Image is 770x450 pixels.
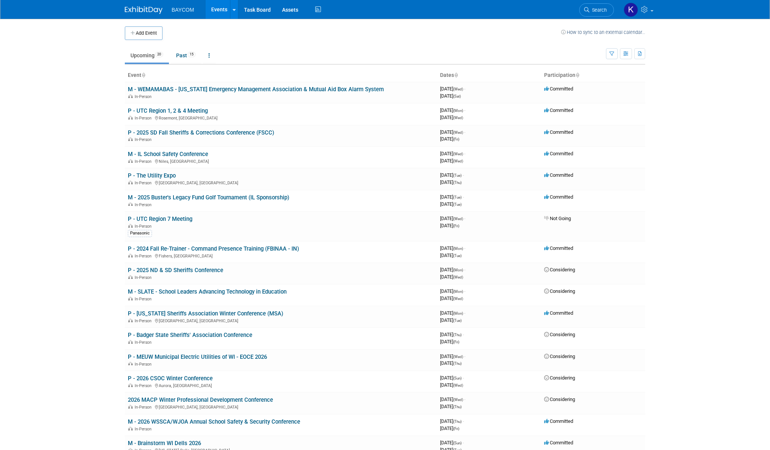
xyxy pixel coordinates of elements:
span: Committed [544,245,573,251]
span: [DATE] [440,382,463,388]
a: Past15 [170,48,201,63]
span: Committed [544,129,573,135]
span: [DATE] [440,115,463,120]
a: P - [US_STATE] Sheriffs Association Winter Conference (MSA) [128,310,283,317]
span: In-Person [135,202,154,207]
a: 2026 MACP Winter Professional Development Conference [128,396,273,403]
div: Fishers, [GEOGRAPHIC_DATA] [128,253,434,259]
span: Committed [544,440,573,445]
span: (Wed) [453,275,463,279]
span: (Mon) [453,289,463,294]
div: [GEOGRAPHIC_DATA], [GEOGRAPHIC_DATA] [128,317,434,323]
span: - [463,375,464,381]
span: Considering [544,332,575,337]
span: [DATE] [440,216,465,221]
a: Sort by Participation Type [575,72,579,78]
span: - [464,310,465,316]
a: P - The Utility Expo [128,172,176,179]
span: [DATE] [440,418,464,424]
span: (Sun) [453,376,462,380]
span: (Wed) [453,159,463,163]
span: [DATE] [440,253,462,258]
span: [DATE] [440,107,465,113]
span: (Mon) [453,246,463,251]
th: Event [125,69,437,82]
a: P - 2026 CSOC Winter Conference [128,375,213,382]
span: Search [589,7,607,13]
span: [DATE] [440,440,464,445]
span: (Tue) [453,202,462,207]
span: [DATE] [440,396,465,402]
span: Considering [544,396,575,402]
span: [DATE] [440,310,465,316]
img: In-Person Event [128,224,133,228]
img: In-Person Event [128,318,133,322]
span: Considering [544,288,575,294]
span: - [463,418,464,424]
a: P - Badger State Sheriffs' Association Conference [128,332,252,338]
span: [DATE] [440,288,465,294]
th: Participation [541,69,645,82]
span: (Thu) [453,181,462,185]
span: (Wed) [453,383,463,387]
span: [DATE] [440,129,465,135]
span: [DATE] [440,151,465,156]
span: In-Person [135,383,154,388]
img: In-Person Event [128,116,133,119]
span: - [464,267,465,272]
img: In-Person Event [128,254,133,257]
div: Niles, [GEOGRAPHIC_DATA] [128,158,434,164]
a: M - 2025 Buster's Legacy Fund Golf Tournament (IL Sponsorship) [128,194,289,201]
span: [DATE] [440,274,463,280]
span: (Mon) [453,109,463,113]
span: - [463,440,464,445]
a: How to sync to an external calendar... [561,29,645,35]
span: [DATE] [440,201,462,207]
span: In-Person [135,224,154,229]
div: Rosemont, [GEOGRAPHIC_DATA] [128,115,434,121]
span: In-Person [135,137,154,142]
span: (Wed) [453,297,463,301]
span: - [464,245,465,251]
a: Upcoming20 [125,48,169,63]
span: [DATE] [440,426,459,431]
a: P - UTC Region 7 Meeting [128,216,192,222]
span: - [464,86,465,92]
span: (Wed) [453,398,463,402]
span: [DATE] [440,267,465,272]
span: In-Person [135,318,154,323]
span: (Thu) [453,419,462,424]
span: Committed [544,151,573,156]
span: (Wed) [453,152,463,156]
span: In-Person [135,275,154,280]
span: Committed [544,194,573,200]
span: (Wed) [453,130,463,135]
span: - [464,354,465,359]
span: [DATE] [440,332,464,337]
span: [DATE] [440,317,462,323]
img: In-Person Event [128,405,133,409]
span: (Sat) [453,94,461,98]
span: In-Person [135,159,154,164]
span: Considering [544,267,575,272]
span: (Wed) [453,87,463,91]
a: M - 2026 WSSCA/WJOA Annual School Safety & Security Conference [128,418,300,425]
span: - [463,194,464,200]
span: (Wed) [453,355,463,359]
span: [DATE] [440,93,461,99]
span: (Mon) [453,268,463,272]
span: (Tue) [453,318,462,323]
button: Add Event [125,26,163,40]
img: In-Person Event [128,159,133,163]
span: (Tue) [453,173,462,178]
span: [DATE] [440,404,462,409]
span: (Fri) [453,427,459,431]
a: P - 2025 SD Fall Sheriffs & Corrections Conference (FSCC) [128,129,274,136]
span: [DATE] [440,354,465,359]
span: BAYCOM [172,7,194,13]
img: Kayla Novak [624,3,638,17]
img: In-Person Event [128,275,133,279]
img: In-Person Event [128,383,133,387]
a: M - WEMAMABAS - [US_STATE] Emergency Management Association & Mutual Aid Box Alarm System [128,86,384,93]
span: (Tue) [453,254,462,258]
